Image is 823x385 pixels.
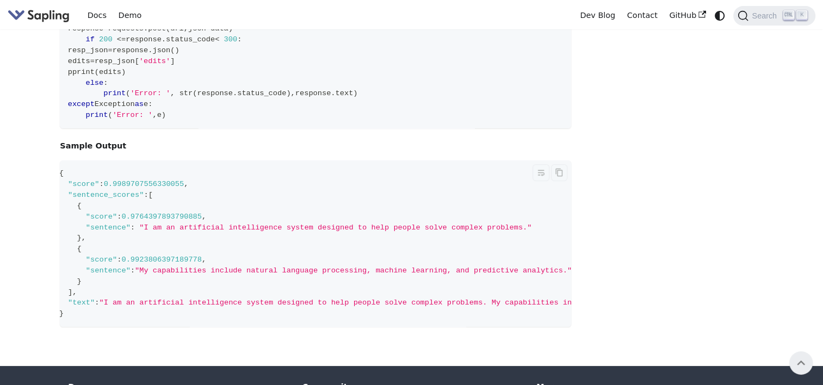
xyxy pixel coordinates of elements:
[108,111,112,119] span: (
[130,89,170,97] span: 'Error: '
[103,79,108,87] span: :
[144,191,148,199] span: :
[336,89,354,97] span: text
[184,180,188,188] span: ,
[86,213,117,221] span: "score"
[126,89,130,97] span: (
[152,46,170,54] span: json
[286,89,290,97] span: )
[131,223,135,232] span: :
[131,266,135,275] span: :
[86,223,131,232] span: "sentence"
[95,68,99,76] span: (
[86,266,131,275] span: "sentence"
[77,202,81,210] span: {
[170,89,175,97] span: ,
[170,46,175,54] span: (
[551,164,567,181] button: Copy code to clipboard
[224,35,238,44] span: 300
[789,351,813,375] button: Scroll back to top
[353,89,357,97] span: )
[166,35,215,44] span: status_code
[59,309,64,318] span: }
[68,288,72,296] span: ]
[104,180,184,188] span: 0.9989707556330055
[162,35,166,44] span: .
[121,213,202,221] span: 0.9764397893790885
[86,256,117,264] span: "score"
[68,180,99,188] span: "score"
[712,8,728,23] button: Switch between dark and light mode (currently system mode)
[8,8,70,23] img: Sapling.ai
[113,7,147,24] a: Demo
[117,256,121,264] span: :
[68,299,95,307] span: "text"
[113,46,148,54] span: response
[59,169,64,177] span: {
[180,89,193,97] span: str
[291,89,295,97] span: ,
[72,288,77,296] span: ,
[8,8,73,23] a: Sapling.ai
[68,46,108,54] span: resp_json
[77,234,81,242] span: }
[144,100,148,108] span: e
[331,89,335,97] span: .
[295,89,331,97] span: response
[533,164,549,181] button: Toggle word wrap
[77,277,81,285] span: }
[135,57,139,65] span: [
[193,89,197,97] span: (
[152,111,157,119] span: ,
[85,79,103,87] span: else
[117,35,126,44] span: <=
[68,191,144,199] span: "sentence_scores"
[796,10,807,20] kbd: K
[621,7,664,24] a: Contact
[126,35,162,44] span: response
[117,213,121,221] span: :
[233,89,237,97] span: .
[135,100,144,108] span: as
[215,35,219,44] span: <
[95,299,99,307] span: :
[162,111,166,119] span: )
[170,57,175,65] span: ]
[121,256,202,264] span: 0.9923806397189778
[748,11,783,20] span: Search
[99,180,103,188] span: :
[148,191,153,199] span: [
[139,223,531,232] span: "I am an artificial intelligence system designed to help people solve complex problems."
[99,35,113,44] span: 200
[135,266,572,275] span: "My capabilities include natural language processing, machine learning, and predictive analytics."
[82,7,113,24] a: Docs
[99,68,121,76] span: edits
[85,35,94,44] span: if
[90,57,95,65] span: =
[574,7,621,24] a: Dev Blog
[77,245,81,253] span: {
[663,7,711,24] a: GitHub
[237,89,286,97] span: status_code
[95,100,135,108] span: Exception
[733,6,815,26] button: Search (Ctrl+K)
[148,100,152,108] span: :
[108,46,112,54] span: =
[121,68,126,76] span: )
[139,57,170,65] span: 'edits'
[202,213,206,221] span: ,
[68,57,90,65] span: edits
[113,111,153,119] span: 'Error: '
[68,68,95,76] span: pprint
[60,141,571,151] h4: Sample Output
[197,89,233,97] span: response
[175,46,179,54] span: )
[103,89,126,97] span: print
[157,111,162,119] span: e
[68,100,95,108] span: except
[82,234,86,242] span: ,
[202,256,206,264] span: ,
[237,35,242,44] span: :
[95,57,135,65] span: resp_json
[148,46,152,54] span: .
